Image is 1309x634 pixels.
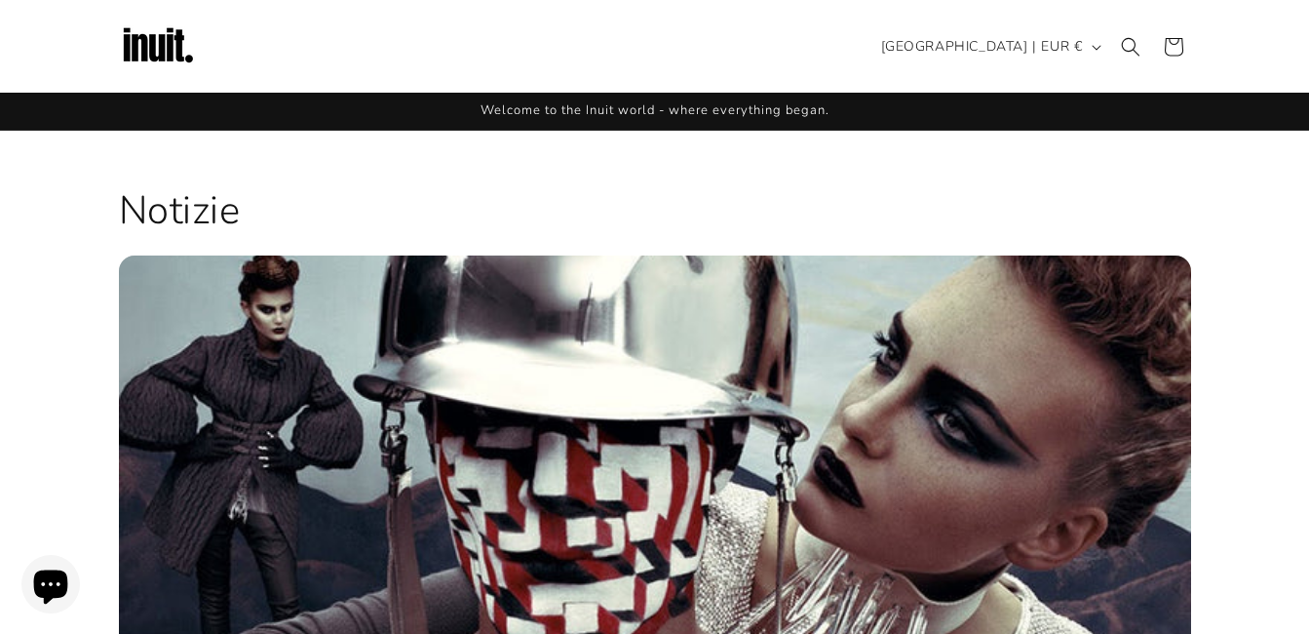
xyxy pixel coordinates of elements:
inbox-online-store-chat: Shopify online store chat [16,555,86,618]
summary: Search [1109,25,1152,68]
span: Welcome to the Inuit world - where everything began. [481,101,829,119]
h1: Notizie [119,185,1191,236]
button: [GEOGRAPHIC_DATA] | EUR € [869,28,1109,65]
span: [GEOGRAPHIC_DATA] | EUR € [881,36,1083,57]
img: Inuit Logo [119,8,197,86]
div: Announcement [119,93,1191,130]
